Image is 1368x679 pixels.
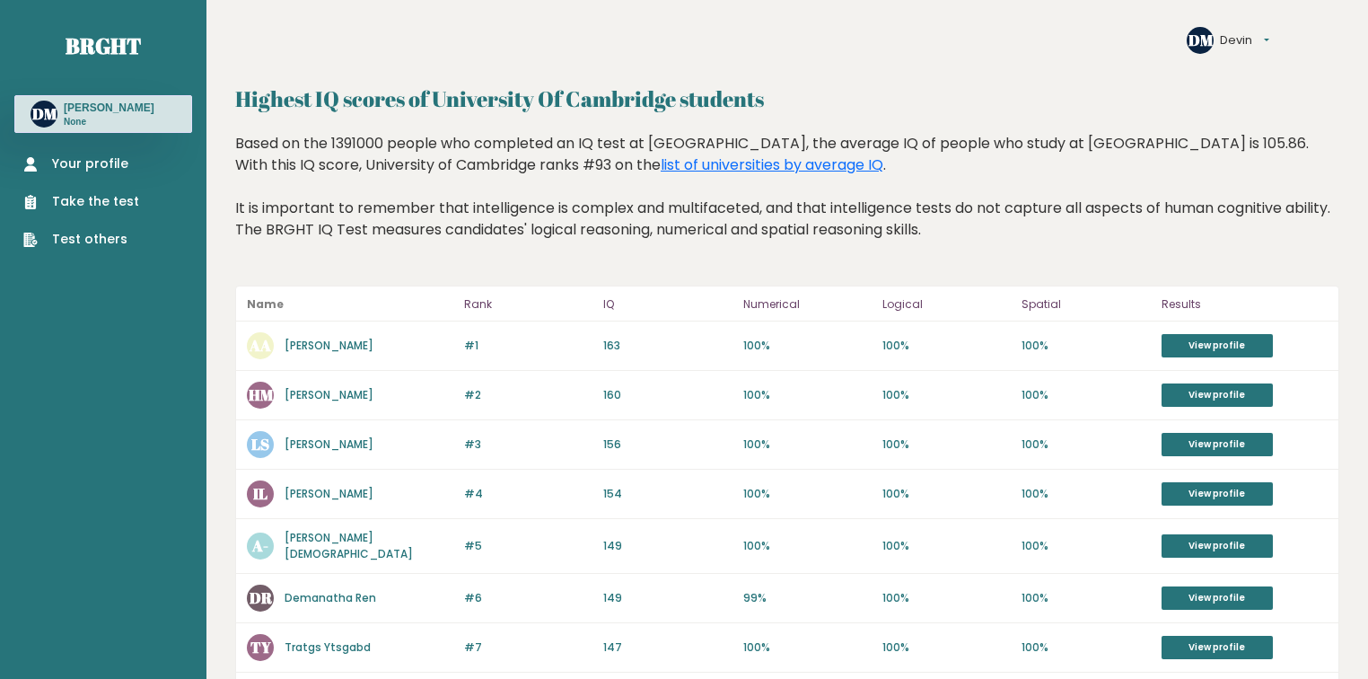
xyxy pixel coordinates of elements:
[743,436,872,453] p: 100%
[249,335,271,356] text: AA
[464,538,592,554] p: #5
[743,486,872,502] p: 100%
[247,296,284,312] b: Name
[464,486,592,502] p: #4
[1162,334,1273,357] a: View profile
[285,530,413,561] a: [PERSON_NAME][DEMOGRAPHIC_DATA]
[1022,338,1150,354] p: 100%
[235,133,1339,268] div: Based on the 1391000 people who completed an IQ test at [GEOGRAPHIC_DATA], the average IQ of peop...
[743,639,872,656] p: 100%
[1022,486,1150,502] p: 100%
[1022,294,1150,315] p: Spatial
[1022,436,1150,453] p: 100%
[23,154,139,173] a: Your profile
[1162,384,1273,407] a: View profile
[253,483,267,504] text: IL
[251,434,269,454] text: LS
[1188,30,1214,50] text: DM
[603,436,732,453] p: 156
[882,436,1011,453] p: 100%
[1162,294,1328,315] p: Results
[1162,636,1273,659] a: View profile
[603,486,732,502] p: 154
[743,538,872,554] p: 100%
[882,387,1011,403] p: 100%
[882,486,1011,502] p: 100%
[251,535,268,556] text: A-
[464,590,592,606] p: #6
[285,486,373,501] a: [PERSON_NAME]
[32,103,57,124] text: DM
[603,294,732,315] p: IQ
[882,590,1011,606] p: 100%
[882,538,1011,554] p: 100%
[235,83,1339,115] h2: Highest IQ scores of University Of Cambridge students
[603,387,732,403] p: 160
[23,192,139,211] a: Take the test
[661,154,883,175] a: list of universities by average IQ
[743,387,872,403] p: 100%
[464,436,592,453] p: #3
[66,31,141,60] a: Brght
[285,590,376,605] a: Demanatha Ren
[464,387,592,403] p: #2
[603,639,732,656] p: 147
[743,294,872,315] p: Numerical
[285,387,373,402] a: [PERSON_NAME]
[1162,482,1273,506] a: View profile
[603,338,732,354] p: 163
[1022,590,1150,606] p: 100%
[64,116,154,128] p: None
[1022,538,1150,554] p: 100%
[23,230,139,249] a: Test others
[743,338,872,354] p: 100%
[250,637,272,657] text: TY
[1162,433,1273,456] a: View profile
[249,384,274,405] text: HM
[743,590,872,606] p: 99%
[64,101,154,115] h3: [PERSON_NAME]
[1162,586,1273,610] a: View profile
[882,294,1011,315] p: Logical
[603,538,732,554] p: 149
[285,436,373,452] a: [PERSON_NAME]
[1220,31,1269,49] button: Devin
[464,294,592,315] p: Rank
[250,587,273,608] text: DR
[1022,387,1150,403] p: 100%
[285,338,373,353] a: [PERSON_NAME]
[1162,534,1273,558] a: View profile
[464,639,592,656] p: #7
[464,338,592,354] p: #1
[882,639,1011,656] p: 100%
[603,590,732,606] p: 149
[285,639,371,655] a: Tratgs Ytsgabd
[882,338,1011,354] p: 100%
[1022,639,1150,656] p: 100%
